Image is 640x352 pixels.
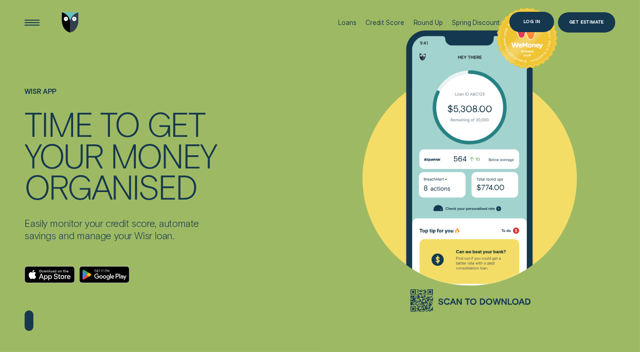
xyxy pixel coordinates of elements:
div: MONEY [110,140,216,171]
div: Log in [524,20,540,24]
div: YOUR [25,140,102,171]
h4: TIME TO GET YOUR MONEY ORGANISED [25,108,219,202]
div: Round Up [414,19,443,26]
button: Open Menu [22,12,42,33]
a: Download on the App Store [25,266,75,284]
div: GET [147,108,205,139]
div: Credit Score [366,19,404,26]
a: Android App on Google Play [79,266,130,284]
p: Easily monitor your credit score, automate savings and manage your Wisr loan. [25,217,219,242]
div: ORGANISED [25,171,196,202]
div: TO [100,108,139,139]
div: Loans [338,19,356,26]
div: TIME [25,108,92,139]
h1: WISR APP [25,88,219,109]
div: Spring Discount [452,19,500,26]
button: Log in [509,12,554,32]
a: Get Estimate [558,12,615,33]
img: Wisr [62,12,79,33]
